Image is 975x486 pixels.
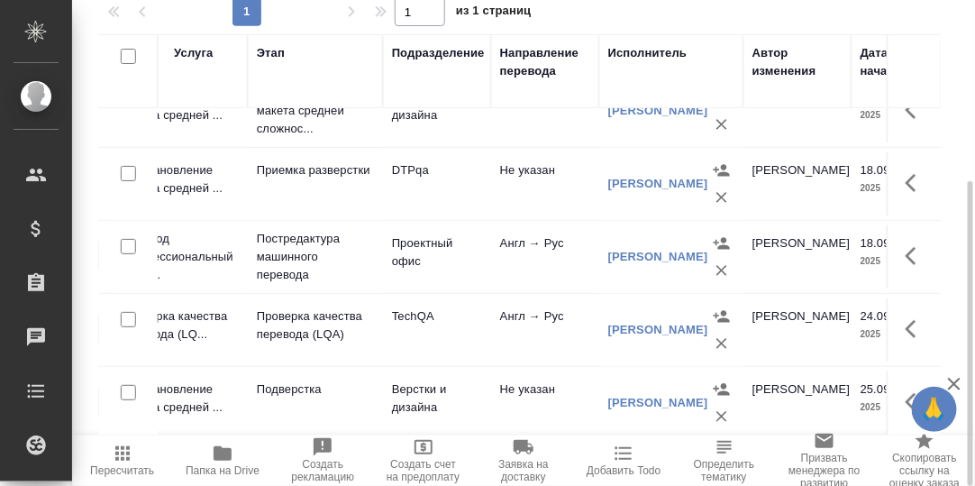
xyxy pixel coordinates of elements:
p: 2025 [861,399,933,417]
td: Перевод Профессиональный Англ ... [113,221,248,293]
div: Дата начала [861,44,933,80]
p: 25.09, [861,382,894,396]
button: Здесь прячутся важные кнопки [895,88,938,132]
td: Не указан [491,152,599,215]
button: Создать счет на предоплату [373,436,473,486]
a: [PERSON_NAME] [608,104,708,117]
td: Не указан [491,371,599,435]
td: Верстки и дизайна [383,371,491,435]
td: Восстановление макета средней ... [113,79,248,142]
p: Проверка качества перевода (LQA) [257,307,374,344]
td: [PERSON_NAME] [743,371,852,435]
p: 2025 [861,252,933,271]
span: 🙏 [919,390,950,428]
td: Англ → Рус [491,225,599,289]
td: Англ → Рус [491,79,599,142]
td: DTPqa [383,152,491,215]
span: Заявка на доставку [484,458,562,483]
a: [PERSON_NAME] [608,396,708,409]
span: Создать рекламацию [284,458,362,483]
p: 2025 [861,326,933,344]
div: Исполнитель [608,44,688,62]
td: Проектный офис [383,225,491,289]
p: Приемка разверстки [257,161,374,179]
td: Восстановление макета средней ... [113,152,248,215]
button: Призвать менеджера по развитию [774,436,874,486]
button: Пересчитать [72,436,172,486]
button: Удалить [708,403,735,430]
button: 🙏 [912,387,957,432]
div: Направление перевода [500,44,590,80]
p: 2025 [861,106,933,124]
span: Создать счет на предоплату [384,458,462,483]
button: Заявка на доставку [473,436,573,486]
td: TechQA [383,298,491,362]
div: Подразделение [392,44,485,62]
p: Восстановление макета средней сложнос... [257,84,374,138]
button: Скопировать ссылку на оценку заказа [875,436,975,486]
button: Удалить [708,257,735,284]
td: [PERSON_NAME] [743,79,852,142]
button: Здесь прячутся важные кнопки [895,234,938,278]
button: Добавить Todo [574,436,674,486]
span: Папка на Drive [186,464,260,477]
td: Восстановление макета средней ... [113,371,248,435]
span: Добавить Todo [587,464,661,477]
a: [PERSON_NAME] [608,250,708,263]
td: Проверка качества перевода (LQ... [113,298,248,362]
a: [PERSON_NAME] [608,323,708,336]
div: Этап [257,44,285,62]
button: Здесь прячутся важные кнопки [895,381,938,424]
div: Автор изменения [752,44,843,80]
span: Пересчитать [90,464,154,477]
p: Подверстка [257,381,374,399]
button: Удалить [708,111,735,138]
button: Определить тематику [674,436,774,486]
div: Услуга [174,44,213,62]
p: 2025 [861,179,933,197]
td: [PERSON_NAME] [743,152,852,215]
button: Удалить [708,330,735,357]
td: [PERSON_NAME] [743,298,852,362]
button: Назначить [708,376,735,403]
td: Англ → Рус [491,298,599,362]
td: Верстки и дизайна [383,79,491,142]
p: 18.09, [861,236,894,250]
td: [PERSON_NAME] [743,225,852,289]
button: Создать рекламацию [273,436,373,486]
button: Здесь прячутся важные кнопки [895,161,938,205]
p: Постредактура машинного перевода [257,230,374,284]
button: Назначить [708,230,735,257]
p: 18.09, [861,163,894,177]
button: Назначить [708,303,735,330]
a: [PERSON_NAME] [608,177,708,190]
button: Папка на Drive [172,436,272,486]
button: Здесь прячутся важные кнопки [895,307,938,351]
span: Определить тематику [685,458,763,483]
button: Назначить [708,157,735,184]
p: 24.09, [861,309,894,323]
button: Удалить [708,184,735,211]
